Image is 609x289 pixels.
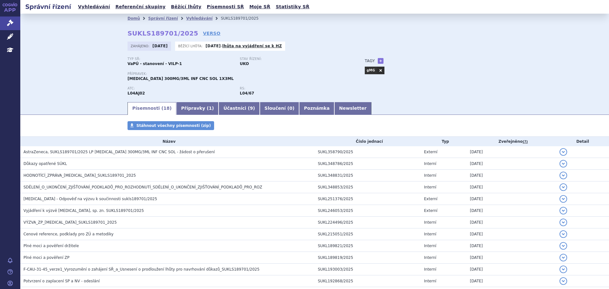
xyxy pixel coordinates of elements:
th: Zveřejněno [467,137,556,146]
span: Interní [424,173,436,178]
button: detail [560,266,567,273]
a: Domů [128,16,140,21]
td: [DATE] [467,158,556,170]
p: - [206,43,282,49]
span: Interní [424,244,436,248]
span: Stáhnout všechny písemnosti (zip) [136,123,211,128]
span: Běžící lhůta: [178,43,204,49]
td: SUKL246053/2025 [315,205,421,217]
span: Zahájeno: [131,43,151,49]
a: Moje SŘ [247,3,272,11]
a: VERSO [203,30,220,36]
a: Písemnosti SŘ [205,3,246,11]
td: [DATE] [467,228,556,240]
td: [DATE] [467,205,556,217]
button: detail [560,277,567,285]
li: SUKLS189701/2025 [221,14,267,23]
span: VÝZVA_ZP_ULTOMIRIS_SUKLS189701_2025 [23,220,117,225]
strong: VaPÚ - stanovení - VILP-1 [128,62,182,66]
a: Účastníci (9) [219,102,259,115]
th: Typ [421,137,467,146]
a: Stáhnout všechny písemnosti (zip) [128,121,214,130]
a: Sloučení (0) [260,102,299,115]
button: detail [560,172,567,179]
span: 1 [209,106,212,111]
span: Cenové reference, podklady pro ZÚ a metodiky [23,232,114,236]
td: [DATE] [467,275,556,287]
a: Písemnosti (18) [128,102,176,115]
a: Poznámka [299,102,334,115]
a: Newsletter [334,102,371,115]
strong: UKO [240,62,249,66]
span: Plné moci a pověření ZP [23,255,69,260]
span: ULTOMIRIS - Odpověď na výzvu k součinnosti sukls189701/2025 [23,197,157,201]
td: SUKL215051/2025 [315,228,421,240]
button: detail [560,254,567,261]
p: Stav řízení: [240,57,346,61]
h2: Správní řízení [20,2,76,11]
a: Vyhledávání [186,16,213,21]
span: Plné moci a pověření držitele [23,244,79,248]
td: [DATE] [467,193,556,205]
span: Interní [424,267,436,272]
td: SUKL358790/2025 [315,146,421,158]
a: Referenční skupiny [114,3,167,11]
th: Název [20,137,315,146]
h3: Tagy [365,57,375,65]
span: AstraZeneca, SUKLS189701/2025 LP Ultomiris 300MG/3ML INF CNC SOL - žádost o přerušení [23,150,215,154]
p: RS: [240,87,346,90]
td: [DATE] [467,146,556,158]
td: SUKL348831/2025 [315,170,421,181]
span: Externí [424,208,437,213]
td: SUKL189821/2025 [315,240,421,252]
td: [DATE] [467,264,556,275]
span: Externí [424,197,437,201]
a: Přípravky (1) [176,102,219,115]
td: SUKL348853/2025 [315,181,421,193]
span: [MEDICAL_DATA] 300MG/3ML INF CNC SOL 1X3ML [128,76,234,81]
button: detail [560,148,567,156]
span: Potvrzení o zaplacení SP a NV - odeslání [23,279,100,283]
th: Detail [556,137,609,146]
p: Typ SŘ: [128,57,233,61]
button: detail [560,230,567,238]
a: Běžící lhůty [169,3,203,11]
span: Interní [424,255,436,260]
td: [DATE] [467,181,556,193]
a: Správní řízení [148,16,178,21]
td: SUKL189819/2025 [315,252,421,264]
a: Vyhledávání [76,3,112,11]
span: Interní [424,185,436,189]
a: lhůta na vyjádření se k HZ [222,44,282,48]
span: Interní [424,220,436,225]
button: detail [560,219,567,226]
span: Vyjádření k výzvě ULTOMIRIS, sp. zn. SUKLS189701/2025 [23,208,144,213]
abbr: (?) [523,140,528,144]
p: Přípravek: [128,72,352,76]
td: [DATE] [467,252,556,264]
button: detail [560,195,567,203]
span: Interní [424,279,436,283]
p: ATC: [128,87,233,90]
td: [DATE] [467,240,556,252]
a: + [378,58,383,64]
td: SUKL224496/2025 [315,217,421,228]
strong: SUKLS189701/2025 [128,30,198,37]
td: SUKL348786/2025 [315,158,421,170]
span: Interní [424,232,436,236]
td: [DATE] [467,170,556,181]
span: F-CAU-31-45_verze1_Vyrozumění o zahájení SŘ_a_Usnesení o prodloužení lhůty pro navrhování důkazů_... [23,267,259,272]
span: 9 [250,106,253,111]
th: Číslo jednací [315,137,421,146]
span: 0 [289,106,292,111]
td: SUKL251376/2025 [315,193,421,205]
strong: [DATE] [206,44,221,48]
button: detail [560,183,567,191]
span: Důkazy opatřené SÚKL [23,161,67,166]
td: [DATE] [467,217,556,228]
span: Interní [424,161,436,166]
td: SUKL192868/2025 [315,275,421,287]
span: 18 [163,106,169,111]
strong: RAVULIZUMAB [128,91,145,95]
span: Externí [424,150,437,154]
